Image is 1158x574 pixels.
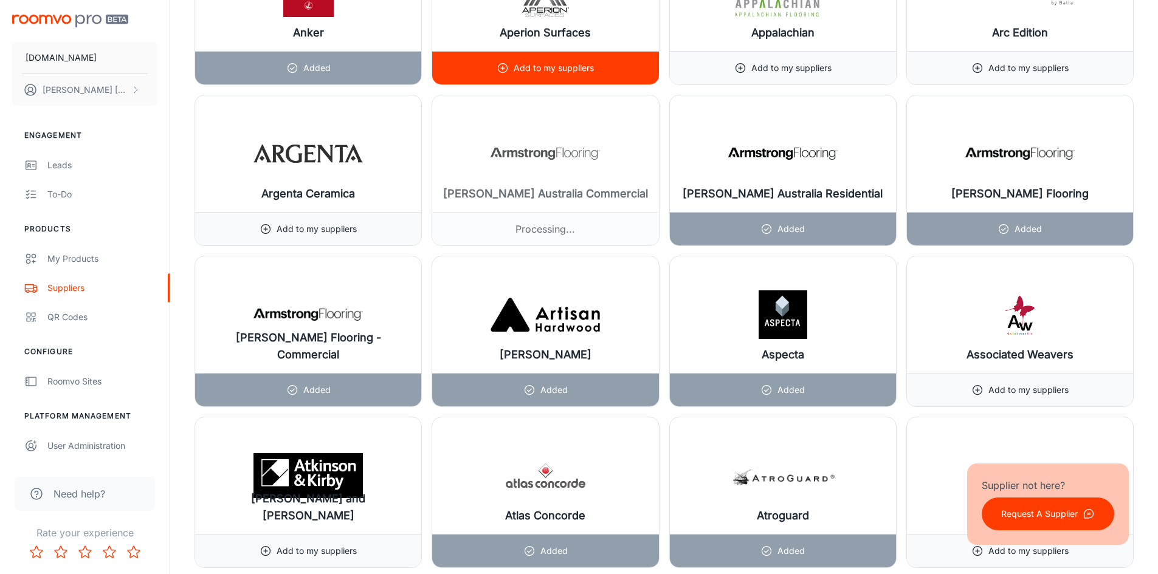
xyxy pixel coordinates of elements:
[205,329,412,363] h6: [PERSON_NAME] Flooring - Commercial
[540,544,568,558] p: Added
[514,61,594,75] p: Add to my suppliers
[303,61,331,75] p: Added
[293,24,324,41] h6: Anker
[728,451,838,500] img: Atroguard
[500,346,591,363] h6: [PERSON_NAME]
[12,42,157,73] button: [DOMAIN_NAME]
[728,290,838,339] img: Aspecta
[491,451,600,500] img: Atlas Concorde
[253,290,363,339] img: Armstrong Flooring - Commercial
[277,544,357,558] p: Add to my suppliers
[777,544,805,558] p: Added
[967,346,1074,363] h6: Associated Weavers
[777,222,805,236] p: Added
[1001,507,1078,521] p: Request A Supplier
[253,451,363,500] img: Atkinson and Kirby
[253,129,363,178] img: Argenta Ceramica
[205,490,412,524] h6: [PERSON_NAME] and [PERSON_NAME]
[491,290,600,339] img: Artisan Hardwood
[47,375,157,388] div: Roomvo Sites
[505,507,585,524] h6: Atlas Concorde
[10,525,160,540] p: Rate your experience
[951,185,1089,202] h6: [PERSON_NAME] Flooring
[12,74,157,106] button: [PERSON_NAME] [PERSON_NAME]
[988,383,1069,397] p: Add to my suppliers
[49,540,73,564] button: Rate 2 star
[992,24,1048,41] h6: Arc Edition
[303,383,331,397] p: Added
[982,478,1114,493] p: Supplier not here?
[261,185,355,202] h6: Argenta Ceramica
[500,24,591,41] h6: Aperion Surfaces
[47,310,157,324] div: QR Codes
[53,487,105,501] span: Need help?
[47,188,157,201] div: To-do
[988,544,1069,558] p: Add to my suppliers
[965,451,1075,500] img: Audacity Flooring
[683,185,883,202] h6: [PERSON_NAME] Australia Residential
[751,24,815,41] h6: Appalachian
[988,61,1069,75] p: Add to my suppliers
[982,497,1114,530] button: Request A Supplier
[1015,222,1042,236] p: Added
[43,83,128,97] p: [PERSON_NAME] [PERSON_NAME]
[47,281,157,295] div: Suppliers
[122,540,146,564] button: Rate 5 star
[540,383,568,397] p: Added
[777,383,805,397] p: Added
[751,61,832,75] p: Add to my suppliers
[728,129,838,178] img: Armstrong Australia Residential
[762,346,804,363] h6: Aspecta
[757,507,809,524] h6: Atroguard
[97,540,122,564] button: Rate 4 star
[12,15,128,27] img: Roomvo PRO Beta
[24,540,49,564] button: Rate 1 star
[26,51,97,64] p: [DOMAIN_NAME]
[47,252,157,265] div: My Products
[965,129,1075,178] img: Armstrong Flooring
[965,290,1075,339] img: Associated Weavers
[47,159,157,172] div: Leads
[47,439,157,453] div: User Administration
[277,222,357,236] p: Add to my suppliers
[73,540,97,564] button: Rate 3 star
